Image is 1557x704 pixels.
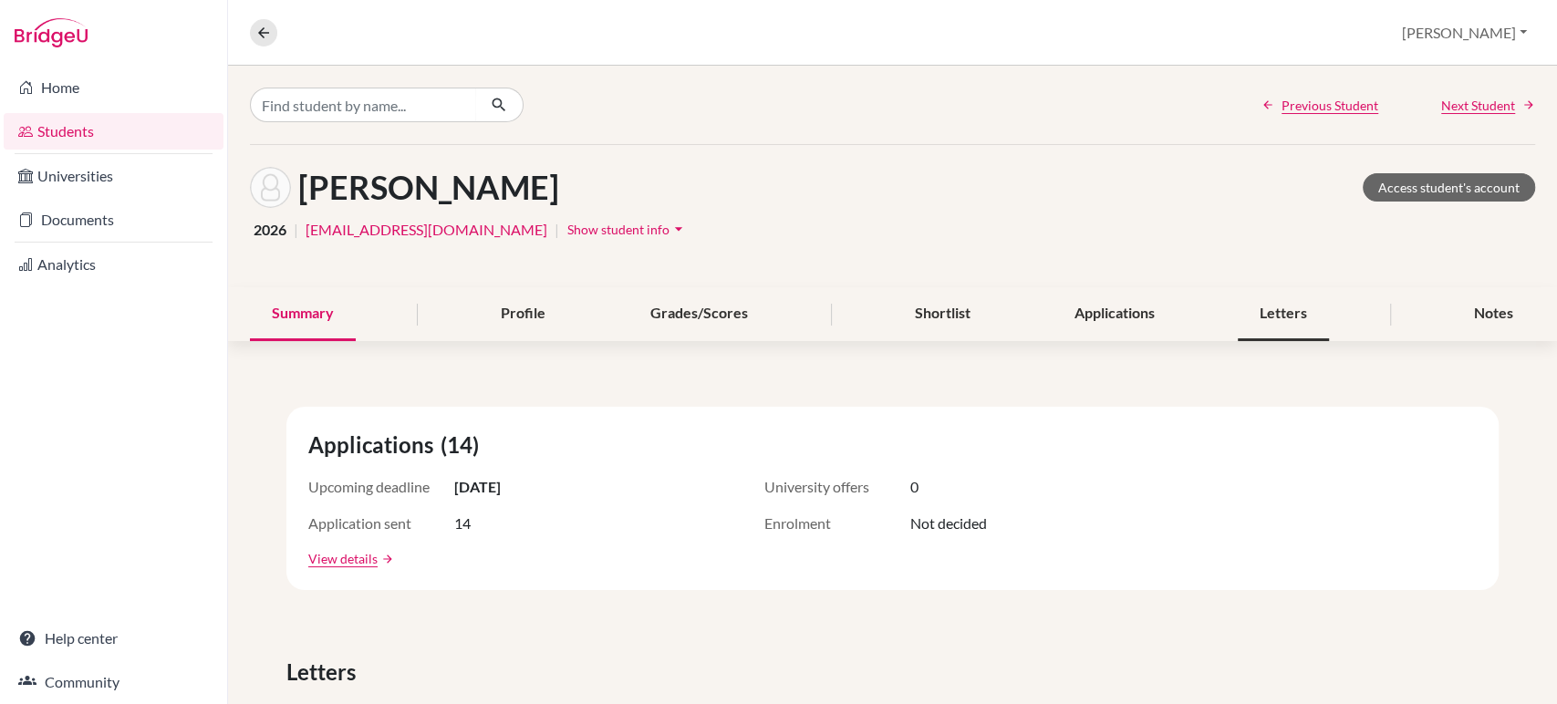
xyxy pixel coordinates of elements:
span: University offers [764,476,910,498]
a: arrow_forward [378,553,394,565]
span: (14) [441,429,486,461]
img: Bridge-U [15,18,88,47]
div: Summary [250,287,356,341]
span: Application sent [308,512,454,534]
div: Profile [479,287,567,341]
a: View details [308,549,378,568]
button: [PERSON_NAME] [1394,16,1535,50]
img: Kenza Belkeziz's avatar [250,167,291,208]
span: 0 [910,476,919,498]
span: Not decided [910,512,987,534]
a: Access student's account [1363,173,1535,202]
div: Shortlist [892,287,991,341]
div: Grades/Scores [628,287,770,341]
a: Universities [4,158,223,194]
a: Analytics [4,246,223,283]
div: Letters [1238,287,1329,341]
span: | [294,219,298,241]
a: Home [4,69,223,106]
h1: [PERSON_NAME] [298,168,559,207]
span: 2026 [254,219,286,241]
span: Enrolment [764,512,910,534]
input: Find student by name... [250,88,476,122]
a: Help center [4,620,223,657]
span: Applications [308,429,441,461]
div: Notes [1452,287,1535,341]
a: Previous Student [1261,96,1378,115]
span: | [555,219,559,241]
span: 14 [454,512,471,534]
i: arrow_drop_down [670,220,688,238]
a: Next Student [1441,96,1535,115]
a: Documents [4,202,223,238]
span: Previous Student [1282,96,1378,115]
a: Community [4,664,223,700]
span: Next Student [1441,96,1515,115]
span: Upcoming deadline [308,476,454,498]
button: Show student infoarrow_drop_down [566,215,689,243]
a: [EMAIL_ADDRESS][DOMAIN_NAME] [306,219,547,241]
a: Students [4,113,223,150]
span: [DATE] [454,476,501,498]
span: Show student info [567,222,670,237]
div: Applications [1053,287,1177,341]
span: Letters [286,656,363,688]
